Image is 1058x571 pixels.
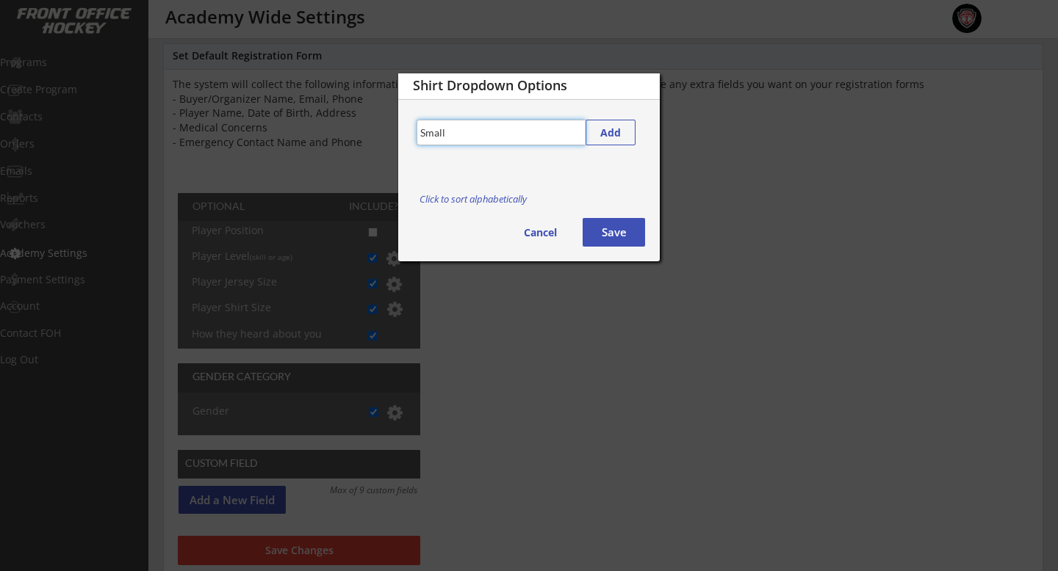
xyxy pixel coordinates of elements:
[420,192,538,206] div: Click to sort alphabetically
[586,120,636,145] button: Add
[413,79,645,92] div: Shirt Dropdown Options
[583,218,645,247] button: Save
[417,120,586,145] input: Type option here...
[509,218,572,247] button: Cancel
